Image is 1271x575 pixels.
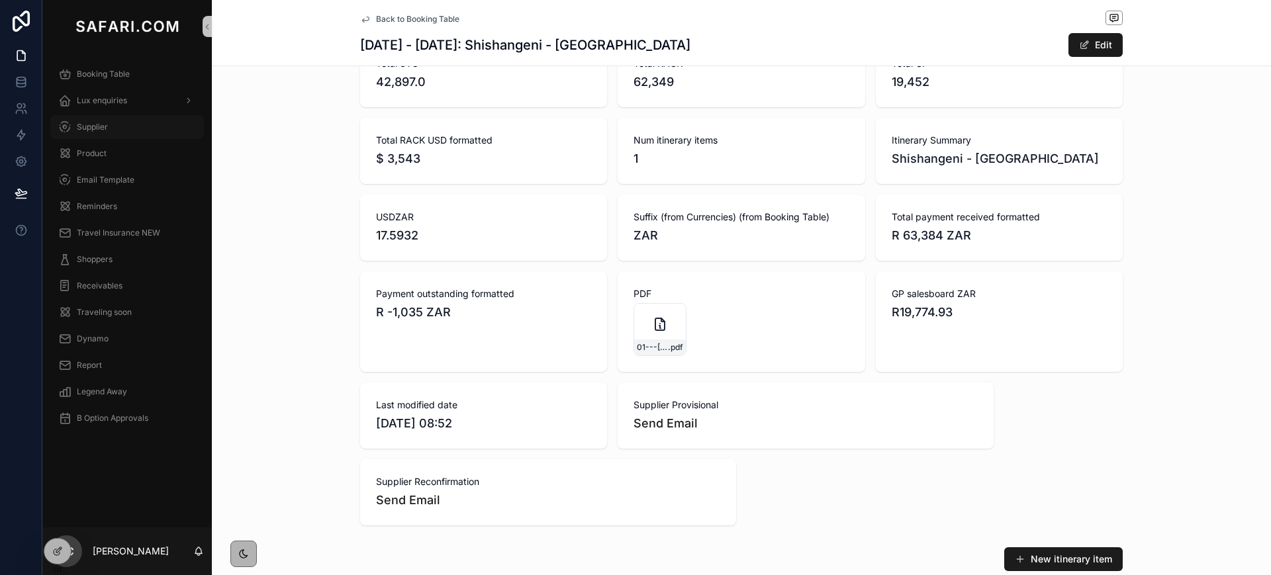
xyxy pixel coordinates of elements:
span: 01---[DATE]:-Shishangeni---Camp-[GEOGRAPHIC_DATA]- [637,342,668,353]
span: Legend Away [77,386,127,397]
a: Reminders [50,195,204,218]
span: Booking Table [77,69,130,79]
span: .pdf [668,342,683,353]
span: Itinerary Summary [892,134,1107,147]
a: Lux enquiries [50,89,204,112]
span: 17.5932 [376,226,591,245]
span: Report [77,360,102,371]
span: Supplier Provisional [634,398,978,412]
h1: [DATE] - [DATE]: Shishangeni - [GEOGRAPHIC_DATA] [360,36,690,54]
span: R19,774.93 [892,303,1107,322]
span: Traveling soon [77,307,132,318]
button: Edit [1068,33,1123,57]
a: Email Template [50,168,204,192]
span: 19,452 [892,73,1107,91]
a: Product [50,142,204,165]
span: Receivables [77,281,122,291]
span: R 63,384 ZAR [892,226,1107,245]
a: Shoppers [50,247,204,271]
span: Email Template [77,175,134,185]
a: Send Email [634,416,698,430]
a: Send Email [376,493,440,507]
span: Reminders [77,201,117,212]
span: Product [77,148,107,159]
span: Total RACK USD formatted [376,134,591,147]
span: PDF [634,287,849,300]
span: Shoppers [77,254,113,265]
button: New itinerary item [1004,547,1123,571]
a: Dynamo [50,327,204,351]
div: scrollable content [42,53,212,447]
span: Supplier [77,122,108,132]
span: 62,349 [634,73,849,91]
a: B Option Approvals [50,406,204,430]
span: Lux enquiries [77,95,127,106]
img: App logo [73,16,181,37]
span: Total payment received formatted [892,210,1107,224]
a: Receivables [50,274,204,298]
span: Shishangeni - [GEOGRAPHIC_DATA] [892,150,1107,168]
p: [PERSON_NAME] [93,545,169,558]
span: R -1,035 ZAR [376,303,591,322]
span: [DATE] 08:52 [376,414,591,433]
a: Legend Away [50,380,204,404]
span: Num itinerary items [634,134,849,147]
span: GP salesboard ZAR [892,287,1107,300]
span: Supplier Reconfirmation [376,475,720,488]
span: B Option Approvals [77,413,148,423]
span: Suffix (from Currencies) (from Booking Table) [634,210,849,224]
span: USDZAR [376,210,591,224]
span: 1 [634,150,849,168]
span: Back to Booking Table [376,14,459,24]
span: Dynamo [77,333,109,344]
span: 42,897.0 [376,73,591,91]
span: Payment outstanding formatted [376,287,591,300]
span: $ 3,543 [376,150,591,168]
a: Traveling soon [50,300,204,324]
span: ZAR [634,226,849,245]
a: Report [50,353,204,377]
span: Travel Insurance NEW [77,228,160,238]
a: Travel Insurance NEW [50,221,204,245]
span: Last modified date [376,398,591,412]
a: Supplier [50,115,204,139]
a: Booking Table [50,62,204,86]
a: Back to Booking Table [360,14,459,24]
